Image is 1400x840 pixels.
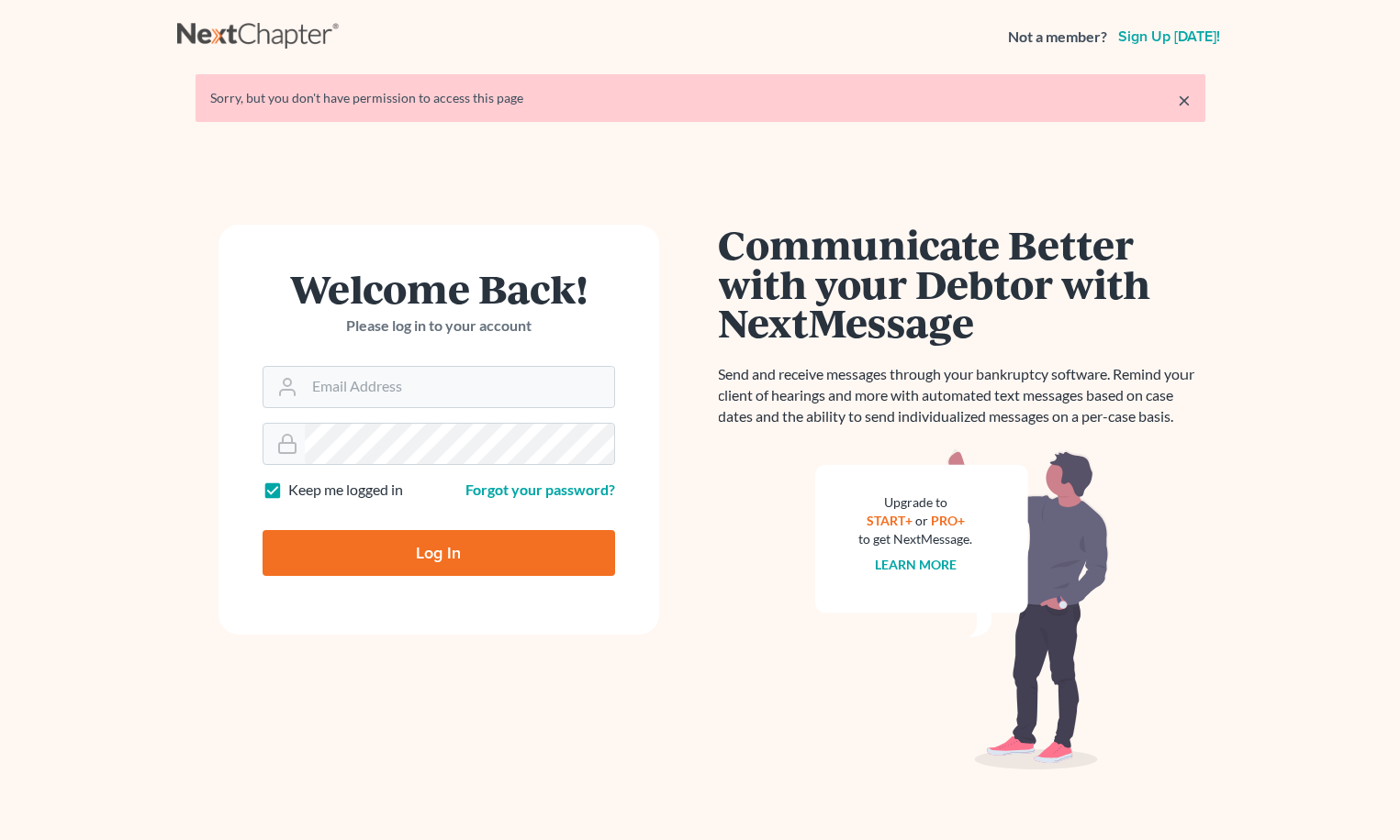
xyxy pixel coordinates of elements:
[263,269,615,308] h1: Welcome Back!
[465,481,615,498] a: Forgot your password?
[263,530,615,576] input: Log In
[875,557,957,572] a: Learn more
[859,493,973,512] div: Upgrade to
[210,89,1191,107] div: Sorry, but you don't have permission to access this page
[867,513,913,528] a: START+
[915,513,928,528] span: or
[719,364,1205,427] p: Send and receive messages through your bankruptcy software. Remind your client of hearings and mo...
[859,530,973,548] div: to get NextMessage.
[1008,27,1107,48] strong: Not a member?
[288,480,403,501] label: Keep me logged in
[931,513,965,528] a: PRO+
[719,225,1205,342] h1: Communicate Better with your Debtor with NextMessage
[815,449,1109,770] img: nextmessage_bg-59042aed3d76b12b5cd301f8e5b87938c9018125f34e5fa2b7a6b67550977c72.svg
[263,315,615,337] p: Please log in to your account
[1178,89,1191,111] a: ×
[305,367,614,407] input: Email Address
[1114,29,1224,44] a: Sign up [DATE]!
